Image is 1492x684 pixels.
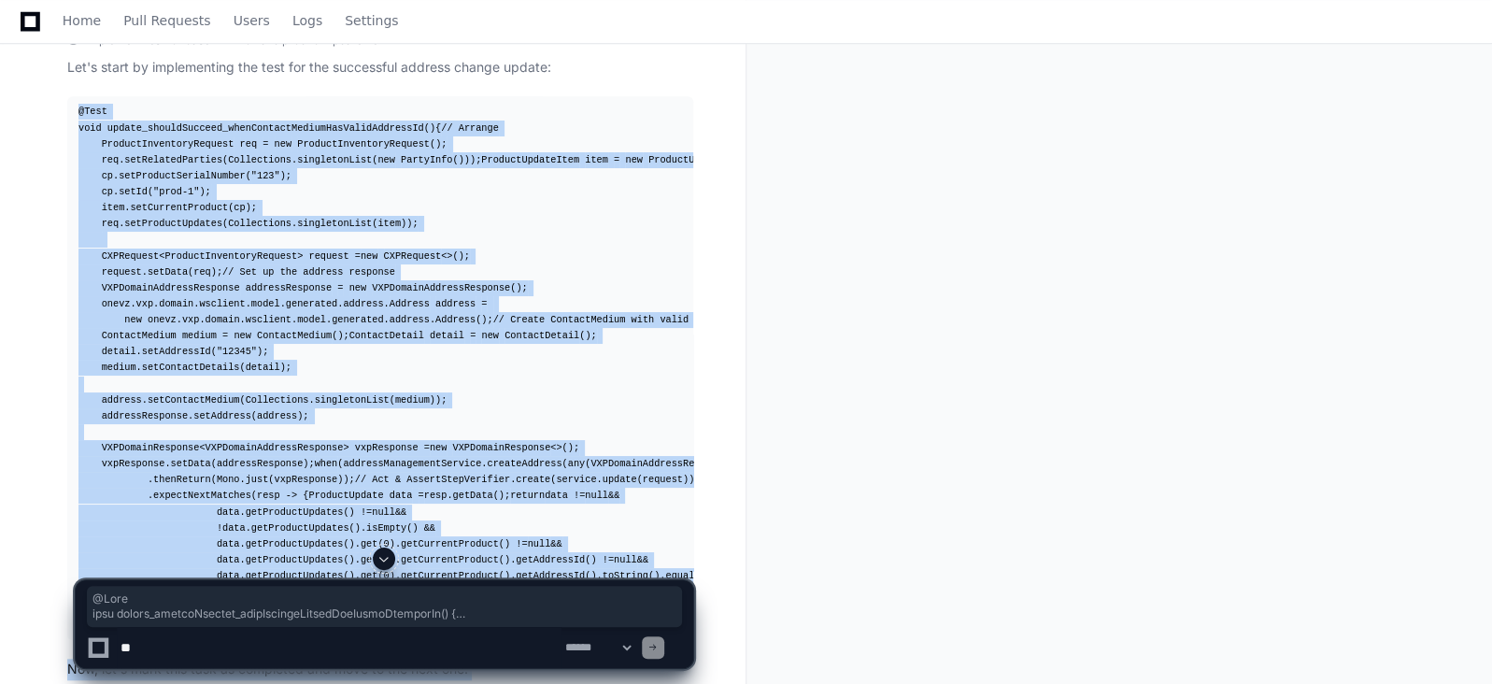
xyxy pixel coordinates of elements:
span: when [315,458,338,469]
span: address [435,298,476,309]
span: null [528,538,551,549]
span: ProductUpdate [308,490,383,501]
span: ContactMedium [102,330,177,341]
span: Settings [345,15,398,26]
span: "123" [251,170,280,181]
span: update_shouldSucceed_whenContactMediumHasValidAddressId [107,122,424,134]
span: Users [234,15,270,26]
span: item [585,154,608,165]
span: new [625,154,642,165]
span: @Test [78,106,107,117]
span: = [419,490,424,501]
span: void [78,122,102,134]
span: ProductInventoryRequest [102,138,234,150]
span: ContactDetail [504,330,579,341]
span: VXPDomainAddressResponse [372,282,510,293]
span: medium [182,330,217,341]
span: ContactDetail [349,330,424,341]
span: new [275,138,291,150]
span: // Set up the address response [222,266,395,278]
span: VXPDomainAddressResponse [102,282,240,293]
span: data [390,490,413,501]
span: detail [430,330,464,341]
span: new [349,282,366,293]
span: ContactMedium [257,330,332,341]
span: ProductUpdateItem [648,154,746,165]
span: new [481,330,498,341]
div: { (); req.setRelatedParties(Collections.singletonList( ())); (); (); cp.setProductSerialNumber( )... [78,104,682,632]
span: null [585,490,608,501]
span: ProductUpdateItem [481,154,579,165]
span: VXPDomainResponse [452,442,550,453]
span: = [222,330,228,341]
span: Pull Requests [123,15,210,26]
span: @Lore ipsu dolors_ametcoNsectet_adipIscingeLitsedDoeIusmoDtemporIn() { // Utlabor EtdolorEmagnaal... [92,591,676,621]
span: new [377,154,394,165]
span: new [124,314,141,325]
span: addressResponse [246,282,332,293]
span: "prod-1" [153,186,199,197]
span: Address [390,298,430,309]
span: // Arrange [441,122,499,134]
span: Logs [292,15,322,26]
span: CXPRequest [384,250,442,262]
span: onevz [148,314,177,325]
span: PartyInfo [401,154,452,165]
span: () [424,122,435,134]
span: null [372,506,395,518]
span: = [614,154,619,165]
span: 0 [384,538,390,549]
span: // Create ContactMedium with valid addressId [493,314,746,325]
span: "12345" [217,346,257,357]
span: Home [63,15,101,26]
span: = [337,282,343,293]
span: = [481,298,487,309]
span: // Act & Assert [355,474,441,485]
span: req [240,138,257,150]
span: return [510,490,545,501]
p: Let's start by implementing the test for the successful address change update: [67,57,693,78]
span: = [470,330,476,341]
span: new [430,442,447,453]
span: new [234,330,250,341]
span: ProductInventoryRequest [297,138,430,150]
span: = [263,138,268,150]
span: new [361,250,377,262]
